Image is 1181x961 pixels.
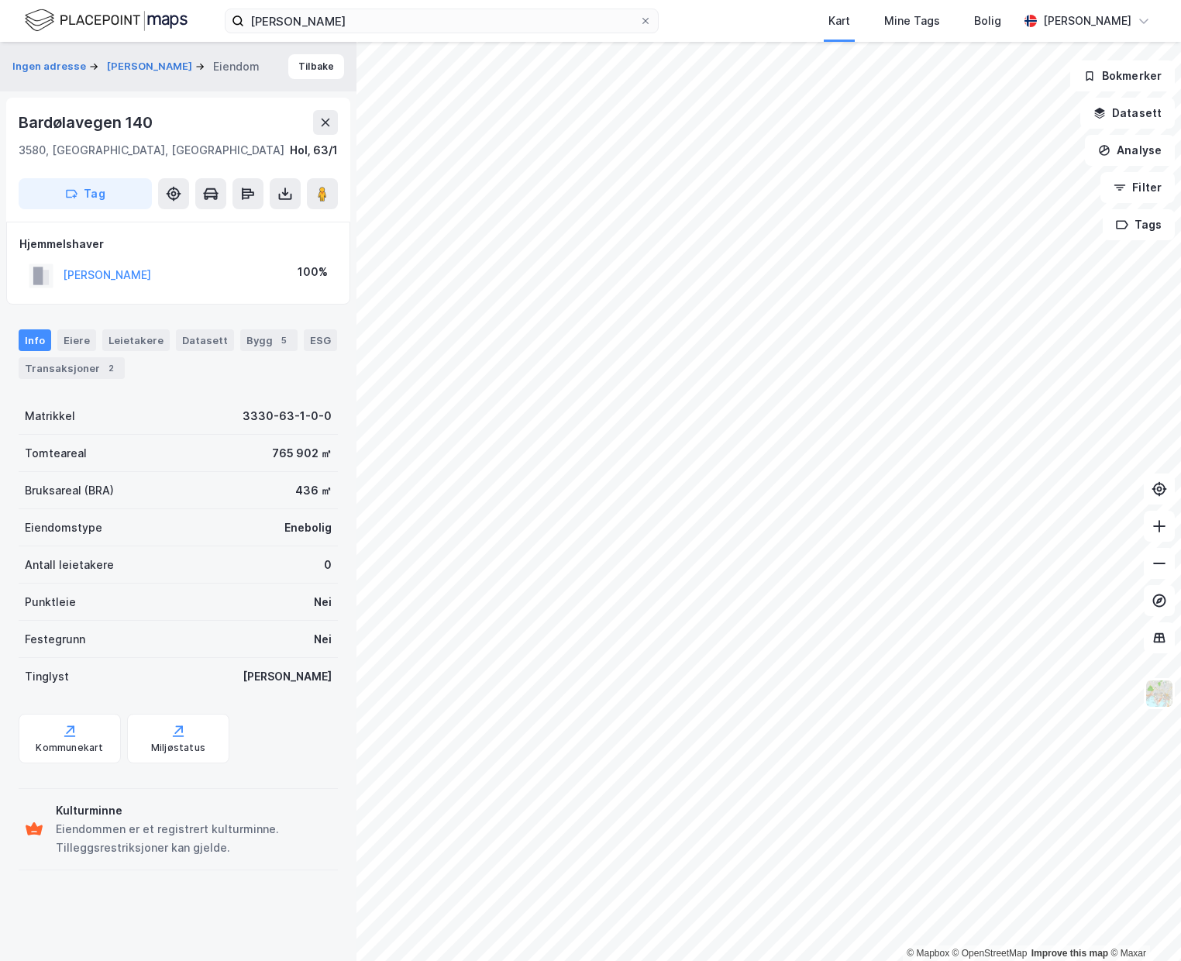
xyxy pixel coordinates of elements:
[25,444,87,463] div: Tomteareal
[25,407,75,425] div: Matrikkel
[1145,679,1174,708] img: Z
[19,110,156,135] div: Bardølavegen 140
[1104,887,1181,961] div: Kontrollprogram for chat
[56,820,332,857] div: Eiendommen er et registrert kulturminne. Tilleggsrestriksjoner kan gjelde.
[19,178,152,209] button: Tag
[907,948,949,959] a: Mapbox
[288,54,344,79] button: Tilbake
[244,9,639,33] input: Søk på adresse, matrikkel, gårdeiere, leietakere eller personer
[240,329,298,351] div: Bygg
[974,12,1001,30] div: Bolig
[176,329,234,351] div: Datasett
[19,141,284,160] div: 3580, [GEOGRAPHIC_DATA], [GEOGRAPHIC_DATA]
[1085,135,1175,166] button: Analyse
[25,556,114,574] div: Antall leietakere
[25,630,85,649] div: Festegrunn
[19,357,125,379] div: Transaksjoner
[1043,12,1131,30] div: [PERSON_NAME]
[102,329,170,351] div: Leietakere
[314,630,332,649] div: Nei
[1104,887,1181,961] iframe: Chat Widget
[1031,948,1108,959] a: Improve this map
[57,329,96,351] div: Eiere
[25,7,188,34] img: logo.f888ab2527a4732fd821a326f86c7f29.svg
[25,667,69,686] div: Tinglyst
[36,742,103,754] div: Kommunekart
[884,12,940,30] div: Mine Tags
[243,667,332,686] div: [PERSON_NAME]
[107,59,195,74] button: [PERSON_NAME]
[25,518,102,537] div: Eiendomstype
[213,57,260,76] div: Eiendom
[56,801,332,820] div: Kulturminne
[304,329,337,351] div: ESG
[298,263,328,281] div: 100%
[243,407,332,425] div: 3330-63-1-0-0
[12,59,89,74] button: Ingen adresse
[295,481,332,500] div: 436 ㎡
[1070,60,1175,91] button: Bokmerker
[828,12,850,30] div: Kart
[103,360,119,376] div: 2
[25,481,114,500] div: Bruksareal (BRA)
[25,593,76,611] div: Punktleie
[1100,172,1175,203] button: Filter
[1103,209,1175,240] button: Tags
[290,141,338,160] div: Hol, 63/1
[272,444,332,463] div: 765 902 ㎡
[276,332,291,348] div: 5
[324,556,332,574] div: 0
[1080,98,1175,129] button: Datasett
[19,329,51,351] div: Info
[151,742,205,754] div: Miljøstatus
[19,235,337,253] div: Hjemmelshaver
[952,948,1028,959] a: OpenStreetMap
[284,518,332,537] div: Enebolig
[314,593,332,611] div: Nei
